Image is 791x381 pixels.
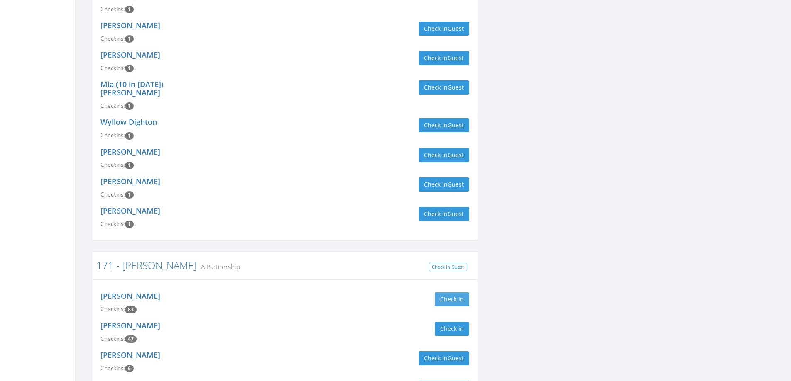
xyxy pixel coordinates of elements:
[125,35,134,43] span: Checkin count
[100,335,125,342] span: Checkins:
[419,118,469,132] button: Check inGuest
[100,320,160,330] a: [PERSON_NAME]
[435,322,469,336] button: Check in
[419,22,469,36] button: Check inGuest
[435,292,469,306] button: Check in
[125,6,134,13] span: Checkin count
[125,132,134,140] span: Checkin count
[125,306,137,313] span: Checkin count
[448,54,464,62] span: Guest
[419,51,469,65] button: Check inGuest
[429,263,467,272] a: Check In Guest
[100,64,125,72] span: Checkins:
[125,162,134,169] span: Checkin count
[448,121,464,129] span: Guest
[448,354,464,362] span: Guest
[100,50,160,60] a: [PERSON_NAME]
[125,65,134,72] span: Checkin count
[100,206,160,216] a: [PERSON_NAME]
[100,161,125,168] span: Checkins:
[419,351,469,365] button: Check inGuest
[100,220,125,228] span: Checkins:
[100,350,160,360] a: [PERSON_NAME]
[100,79,164,97] a: Mia (10 in [DATE]) [PERSON_NAME]
[419,177,469,192] button: Check inGuest
[100,176,160,186] a: [PERSON_NAME]
[448,24,464,32] span: Guest
[100,20,160,30] a: [PERSON_NAME]
[448,83,464,91] span: Guest
[100,191,125,198] span: Checkins:
[125,221,134,228] span: Checkin count
[100,117,157,127] a: Wyllow Dighton
[100,147,160,157] a: [PERSON_NAME]
[419,207,469,221] button: Check inGuest
[100,102,125,109] span: Checkins:
[125,335,137,343] span: Checkin count
[125,102,134,110] span: Checkin count
[100,305,125,313] span: Checkins:
[100,5,125,13] span: Checkins:
[419,148,469,162] button: Check inGuest
[96,258,197,272] a: 171 - [PERSON_NAME]
[419,80,469,95] button: Check inGuest
[100,131,125,139] span: Checkins:
[197,262,240,271] small: A Partnership
[100,364,125,372] span: Checkins:
[125,365,134,372] span: Checkin count
[448,151,464,159] span: Guest
[100,291,160,301] a: [PERSON_NAME]
[125,191,134,199] span: Checkin count
[448,210,464,218] span: Guest
[448,180,464,188] span: Guest
[100,35,125,42] span: Checkins:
